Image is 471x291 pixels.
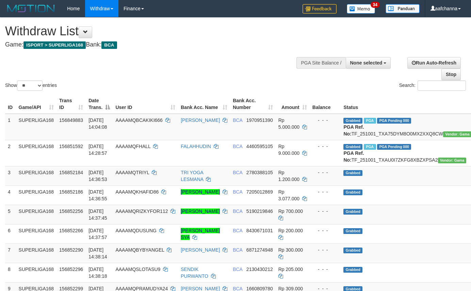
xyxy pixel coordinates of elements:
[233,170,242,175] span: BCA
[296,57,345,69] div: PGA Site Balance /
[246,247,273,253] span: Copy 6871274948 to clipboard
[115,228,157,233] span: AAAAMQDUSUNG
[5,140,16,166] td: 2
[181,247,220,253] a: [PERSON_NAME]
[346,57,391,69] button: None selected
[181,117,220,123] a: [PERSON_NAME]
[88,247,107,259] span: [DATE] 14:38:14
[181,228,220,240] a: [PERSON_NAME] SYA
[181,208,220,214] a: [PERSON_NAME]
[278,247,303,253] span: Rp 300.000
[5,94,16,114] th: ID
[364,144,376,150] span: Marked by aafsoycanthlai
[178,94,230,114] th: Bank Acc. Name: activate to sort column ascending
[343,124,364,137] b: PGA Ref. No:
[312,117,338,124] div: - - -
[246,208,273,214] span: Copy 5190219846 to clipboard
[88,117,107,130] span: [DATE] 14:04:08
[233,267,242,272] span: BCA
[16,94,57,114] th: Game/API: activate to sort column ascending
[5,41,307,48] h4: Game: Bank:
[386,4,420,13] img: panduan.png
[418,80,466,91] input: Search:
[343,144,362,150] span: Grabbed
[16,243,57,263] td: SUPERLIGA168
[16,185,57,205] td: SUPERLIGA168
[5,24,307,38] h1: Withdraw List
[5,185,16,205] td: 4
[88,208,107,221] span: [DATE] 14:37:45
[181,189,220,195] a: [PERSON_NAME]
[59,228,83,233] span: 156852266
[16,166,57,185] td: SUPERLIGA168
[312,227,338,234] div: - - -
[343,248,362,253] span: Grabbed
[246,144,273,149] span: Copy 4460595105 to clipboard
[312,266,338,273] div: - - -
[233,208,242,214] span: BCA
[371,2,380,8] span: 34
[364,118,376,124] span: Marked by aafsoycanthlai
[343,267,362,273] span: Grabbed
[5,243,16,263] td: 7
[347,4,375,14] img: Button%20Memo.svg
[88,170,107,182] span: [DATE] 14:36:53
[181,267,208,279] a: SENDIK PURWANTO
[233,117,242,123] span: BCA
[246,189,273,195] span: Copy 7205012869 to clipboard
[56,94,86,114] th: Trans ID: activate to sort column ascending
[59,189,83,195] span: 156852186
[246,170,273,175] span: Copy 2780388105 to clipboard
[278,208,303,214] span: Rp 700.000
[246,228,273,233] span: Copy 8430671031 to clipboard
[312,188,338,195] div: - - -
[181,170,203,182] a: TRI YOGA LESMANA
[312,143,338,150] div: - - -
[5,114,16,140] td: 1
[278,170,299,182] span: Rp 1.200.000
[343,189,362,195] span: Grabbed
[310,94,341,114] th: Balance
[438,158,467,163] span: Vendor URL: https://trx31.1velocity.biz
[115,267,160,272] span: AAAAMQSLOTASU9
[233,189,242,195] span: BCA
[343,150,364,163] b: PGA Ref. No:
[343,118,362,124] span: Grabbed
[101,41,117,49] span: BCA
[88,267,107,279] span: [DATE] 14:38:18
[5,263,16,282] td: 8
[59,208,83,214] span: 156852256
[17,80,43,91] select: Showentries
[278,228,303,233] span: Rp 200.000
[5,205,16,224] td: 5
[23,41,86,49] span: ISPORT > SUPERLIGA168
[5,3,57,14] img: MOTION_logo.png
[278,144,299,156] span: Rp 9.000.000
[88,144,107,156] span: [DATE] 14:28:57
[312,169,338,176] div: - - -
[181,144,211,149] a: FALAHHUDIN
[278,267,303,272] span: Rp 205.000
[343,228,362,234] span: Grabbed
[59,247,83,253] span: 156852290
[312,208,338,215] div: - - -
[115,189,159,195] span: AAAAMQKHAFID86
[16,140,57,166] td: SUPERLIGA168
[59,267,83,272] span: 156852296
[16,114,57,140] td: SUPERLIGA168
[16,263,57,282] td: SUPERLIGA168
[115,170,149,175] span: AAAAMQTRIYL
[233,228,242,233] span: BCA
[88,228,107,240] span: [DATE] 14:37:57
[16,224,57,243] td: SUPERLIGA168
[59,170,83,175] span: 156852184
[350,60,383,66] span: None selected
[407,57,461,69] a: Run Auto-Refresh
[278,117,299,130] span: Rp 5.000.000
[377,118,411,124] span: PGA Pending
[343,209,362,215] span: Grabbed
[88,189,107,201] span: [DATE] 14:36:55
[5,80,57,91] label: Show entries
[230,94,276,114] th: Bank Acc. Number: activate to sort column ascending
[399,80,466,91] label: Search:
